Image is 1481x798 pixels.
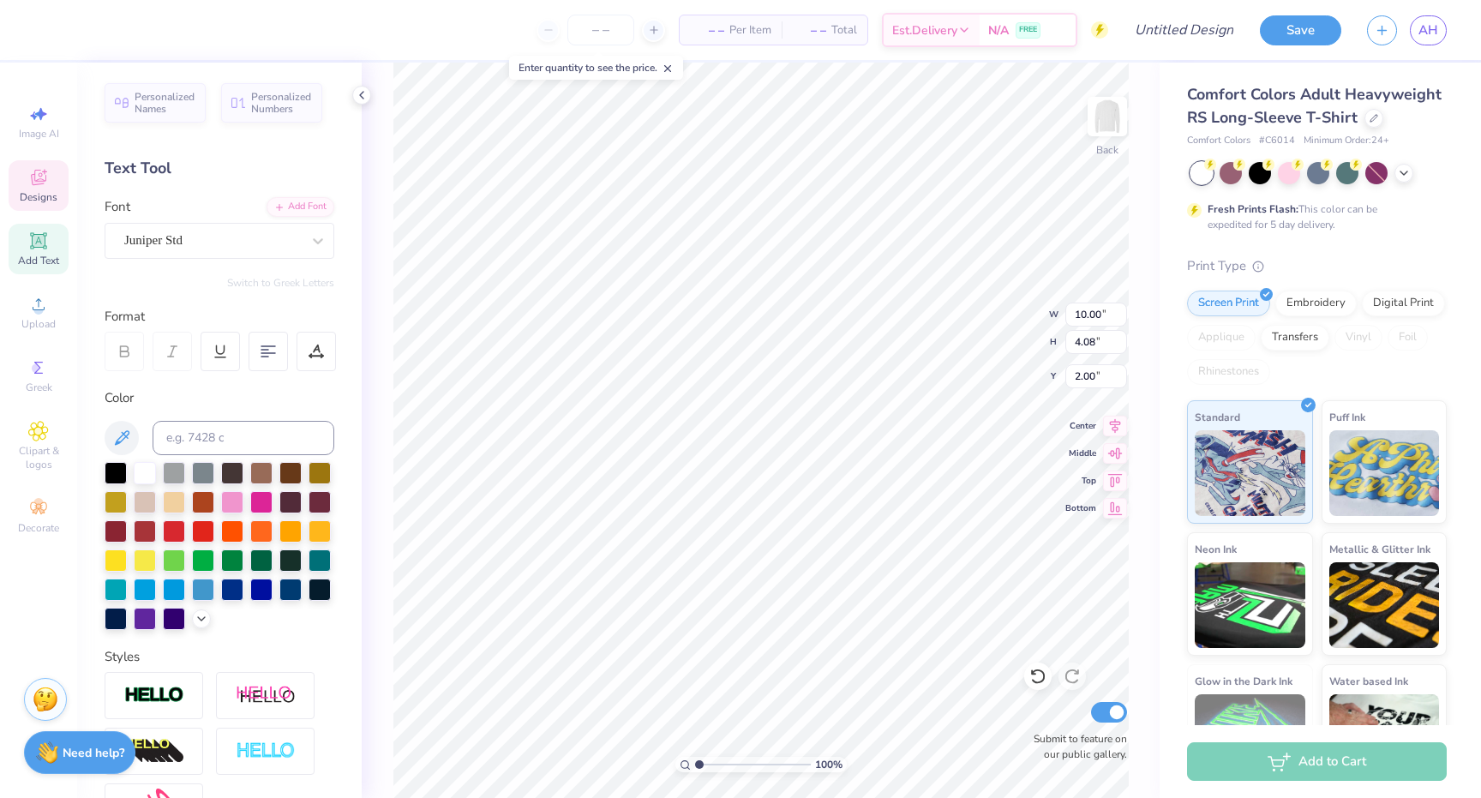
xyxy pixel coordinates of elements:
span: Puff Ink [1329,408,1365,426]
span: AH [1418,21,1438,40]
strong: Need help? [63,745,124,761]
span: Greek [26,381,52,394]
span: Comfort Colors [1187,134,1250,148]
span: Designs [20,190,57,204]
span: Comfort Colors Adult Heavyweight RS Long-Sleeve T-Shirt [1187,84,1442,128]
img: Puff Ink [1329,430,1440,516]
input: Untitled Design [1121,13,1247,47]
span: Middle [1065,447,1096,459]
span: Image AI [19,127,59,141]
label: Font [105,197,130,217]
span: Add Text [18,254,59,267]
span: # C6014 [1259,134,1295,148]
div: Foil [1388,325,1428,351]
span: Personalized Numbers [251,91,312,115]
span: Center [1065,420,1096,432]
img: Water based Ink [1329,694,1440,780]
span: Personalized Names [135,91,195,115]
div: Back [1096,142,1118,158]
input: – – [567,15,634,45]
div: Print Type [1187,256,1447,276]
div: Text Tool [105,157,334,180]
span: Top [1065,475,1096,487]
img: Back [1090,99,1124,134]
input: e.g. 7428 c [153,421,334,455]
div: Rhinestones [1187,359,1270,385]
span: FREE [1019,24,1037,36]
img: Metallic & Glitter Ink [1329,562,1440,648]
div: Embroidery [1275,291,1357,316]
button: Switch to Greek Letters [227,276,334,290]
div: Screen Print [1187,291,1270,316]
img: Shadow [236,685,296,706]
span: Glow in the Dark Ink [1195,672,1292,690]
div: Color [105,388,334,408]
div: Add Font [267,197,334,217]
div: Styles [105,647,334,667]
span: Bottom [1065,502,1096,514]
a: AH [1410,15,1447,45]
img: 3d Illusion [124,738,184,765]
span: Decorate [18,521,59,535]
img: Negative Space [236,741,296,761]
div: Format [105,307,336,327]
span: Minimum Order: 24 + [1304,134,1389,148]
div: Enter quantity to see the price. [509,56,683,80]
span: – – [690,21,724,39]
span: Standard [1195,408,1240,426]
div: Digital Print [1362,291,1445,316]
span: Water based Ink [1329,672,1408,690]
span: – – [792,21,826,39]
div: Vinyl [1334,325,1382,351]
strong: Fresh Prints Flash: [1208,202,1298,216]
label: Submit to feature on our public gallery. [1024,731,1127,762]
img: Glow in the Dark Ink [1195,694,1305,780]
span: Metallic & Glitter Ink [1329,540,1430,558]
img: Standard [1195,430,1305,516]
div: Transfers [1261,325,1329,351]
div: Applique [1187,325,1256,351]
span: Per Item [729,21,771,39]
span: Est. Delivery [892,21,957,39]
div: This color can be expedited for 5 day delivery. [1208,201,1418,232]
span: N/A [988,21,1009,39]
img: Stroke [124,686,184,705]
button: Save [1260,15,1341,45]
span: Clipart & logos [9,444,69,471]
span: 100 % [815,757,842,772]
span: Total [831,21,857,39]
span: Neon Ink [1195,540,1237,558]
img: Neon Ink [1195,562,1305,648]
span: Upload [21,317,56,331]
